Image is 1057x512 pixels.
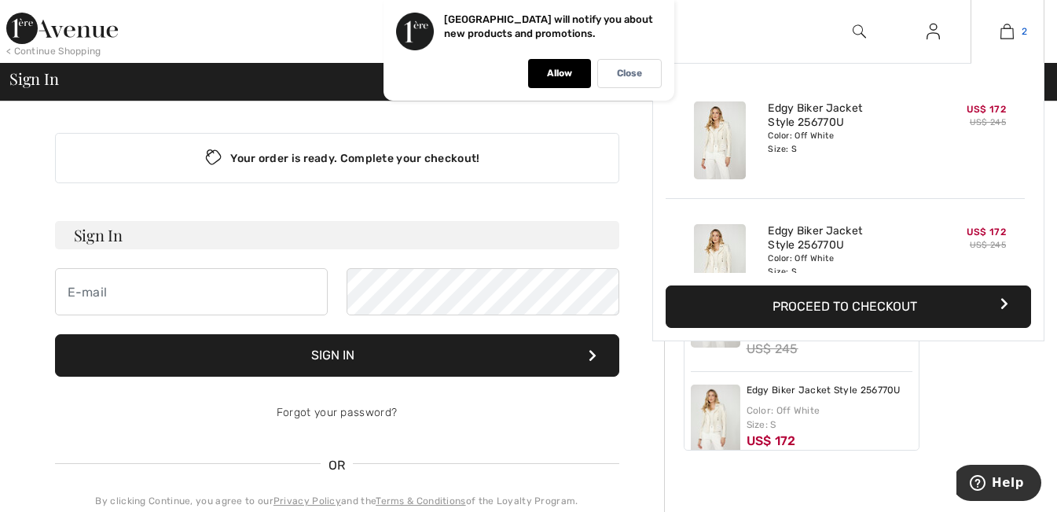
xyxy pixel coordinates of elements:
[321,456,354,475] span: OR
[6,13,118,44] img: 1ère Avenue
[694,101,746,179] img: Edgy Biker Jacket Style 256770U
[970,240,1006,250] s: US$ 245
[747,341,798,356] s: US$ 245
[747,385,901,397] a: Edgy Biker Jacket Style 256770U
[927,22,940,41] img: My Info
[444,13,653,39] p: [GEOGRAPHIC_DATA] will notify you about new products and promotions.
[277,406,397,419] a: Forgot your password?
[376,495,465,506] a: Terms & Conditions
[666,285,1031,328] button: Proceed to Checkout
[6,44,101,58] div: < Continue Shopping
[768,224,923,252] a: Edgy Biker Jacket Style 256770U
[853,22,866,41] img: search the website
[691,385,740,459] img: Edgy Biker Jacket Style 256770U
[971,22,1044,41] a: 2
[768,101,923,130] a: Edgy Biker Jacket Style 256770U
[970,117,1006,127] s: US$ 245
[1000,22,1014,41] img: My Bag
[694,224,746,302] img: Edgy Biker Jacket Style 256770U
[9,71,58,87] span: Sign In
[768,252,923,278] div: Color: Off White Size: S
[956,465,1041,504] iframe: Opens a widget where you can find more information
[747,403,913,432] div: Color: Off White Size: S
[768,130,923,155] div: Color: Off White Size: S
[914,22,952,42] a: Sign In
[747,433,796,448] span: US$ 172
[1022,24,1027,39] span: 2
[617,68,642,79] p: Close
[55,494,619,508] div: By clicking Continue, you agree to our and the of the Loyalty Program.
[55,133,619,183] div: Your order is ready. Complete your checkout!
[55,221,619,249] h3: Sign In
[55,268,328,315] input: E-mail
[967,104,1006,115] span: US$ 172
[547,68,572,79] p: Allow
[55,334,619,377] button: Sign In
[967,227,1006,238] span: US$ 172
[273,495,341,506] a: Privacy Policy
